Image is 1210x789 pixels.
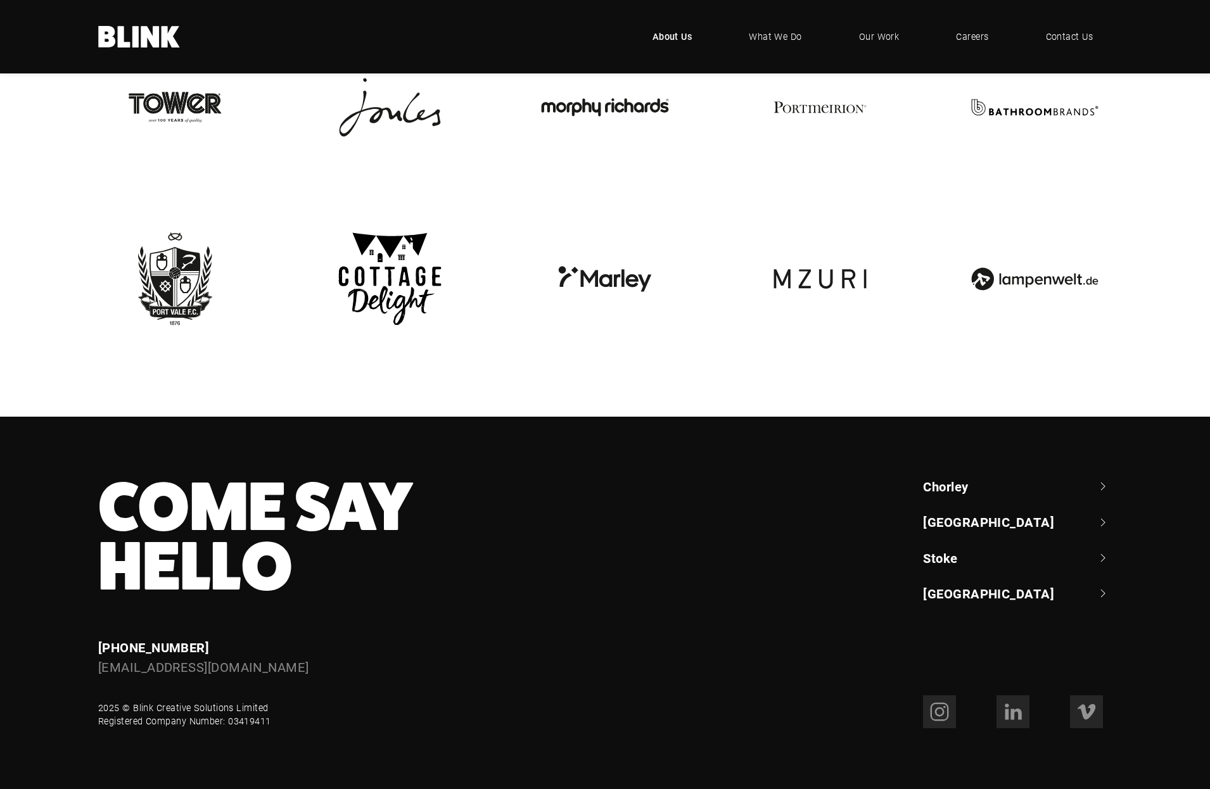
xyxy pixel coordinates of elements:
a: Our Work [840,18,919,56]
img: Lampenwelt [958,202,1112,356]
a: Contact Us [1027,18,1112,56]
img: Portmeirion [743,30,897,184]
a: Chorley [923,477,1112,495]
h3: Come Say Hello [98,477,699,596]
img: Tower [98,30,252,184]
a: About Us [634,18,711,56]
img: Cottage Delight [313,202,467,356]
a: [PHONE_NUMBER] [98,639,209,655]
span: Careers [956,30,988,44]
img: Mzuri [743,202,897,356]
a: Home [98,26,181,47]
span: About Us [653,30,692,44]
img: Port Vale [98,202,252,356]
img: Bathroom Brands [958,30,1112,184]
img: Joules [313,30,467,184]
span: What We Do [749,30,802,44]
a: [EMAIL_ADDRESS][DOMAIN_NAME] [98,659,309,675]
img: Marley [528,202,682,356]
div: 2025 © Blink Creative Solutions Limited Registered Company Number: 03419411 [98,701,271,728]
a: What We Do [730,18,821,56]
a: Careers [937,18,1007,56]
img: Morphy Richards [528,30,682,184]
a: Stoke [923,549,1112,567]
span: Contact Us [1046,30,1093,44]
a: [GEOGRAPHIC_DATA] [923,584,1112,602]
a: [GEOGRAPHIC_DATA] [923,513,1112,531]
span: Our Work [859,30,900,44]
